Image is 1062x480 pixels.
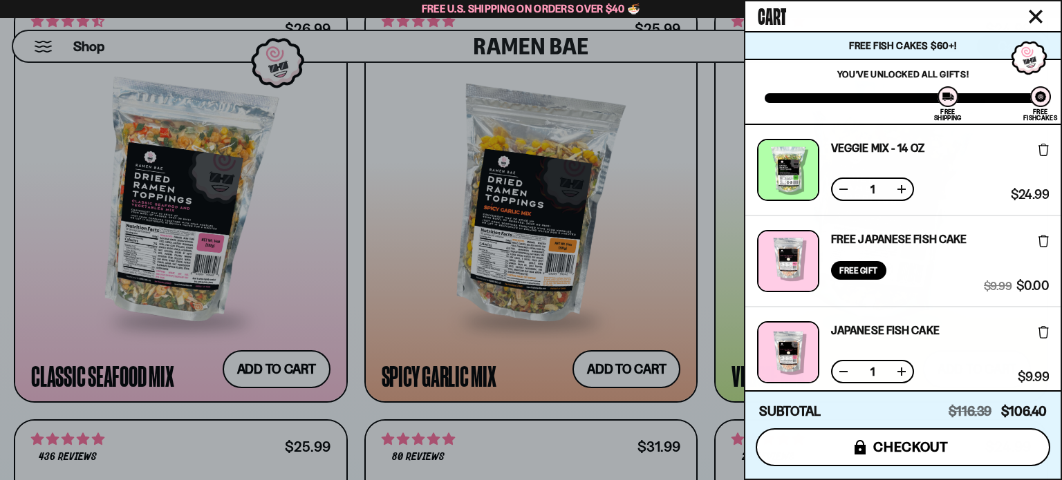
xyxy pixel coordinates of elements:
[765,68,1041,79] p: You've unlocked all gifts!
[831,325,940,336] a: Japanese Fish Cake
[831,142,924,153] a: Veggie Mix - 14 OZ
[758,1,786,28] span: Cart
[849,39,956,52] span: Free Fish Cakes $60+!
[873,439,949,454] span: checkout
[861,184,884,195] span: 1
[1016,280,1049,292] span: $0.00
[422,2,641,15] span: Free U.S. Shipping on Orders over $40 🍜
[759,405,821,419] h4: Subtotal
[861,366,884,377] span: 1
[1023,108,1057,121] div: Free Fishcakes
[831,261,886,280] div: Free Gift
[984,280,1012,292] span: $9.99
[756,428,1050,466] button: checkout
[1018,371,1049,383] span: $9.99
[1001,403,1047,419] span: $106.40
[949,403,991,419] span: $116.39
[1025,6,1046,27] button: Close cart
[1011,189,1049,201] span: $24.99
[934,108,961,121] div: Free Shipping
[831,233,967,244] a: Free Japanese Fish Cake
